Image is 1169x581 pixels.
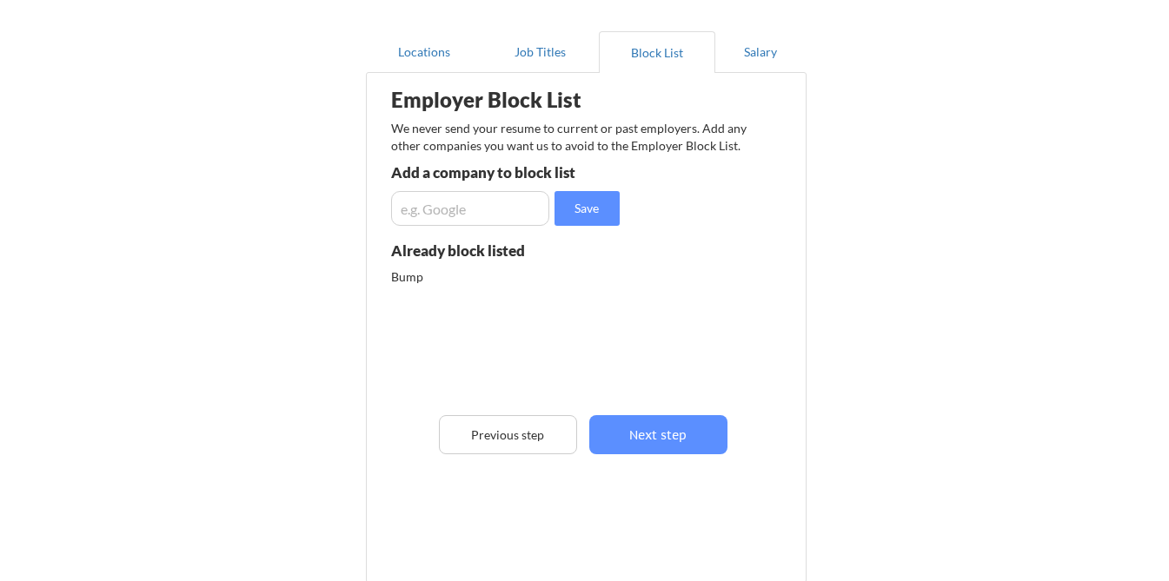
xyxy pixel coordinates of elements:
input: e.g. Google [391,191,549,226]
button: Job Titles [482,31,599,73]
div: Employer Block List [391,89,664,110]
button: Locations [366,31,482,73]
div: Bump [391,268,575,286]
div: Add a company to block list [391,165,646,180]
div: Already block listed [391,243,585,258]
div: We never send your resume to current or past employers. Add any other companies you want us to av... [391,120,757,154]
button: Next step [589,415,727,454]
button: Salary [715,31,807,73]
button: Block List [599,31,715,73]
button: Previous step [439,415,577,454]
button: Save [555,191,620,226]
